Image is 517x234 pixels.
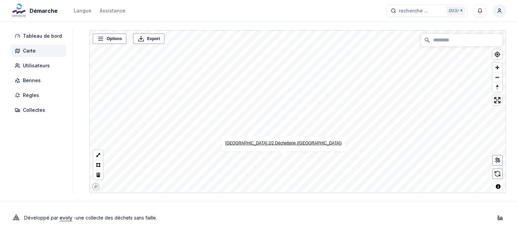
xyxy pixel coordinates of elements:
[11,30,69,42] a: Tableau de bord
[23,107,45,113] span: Collectes
[11,104,69,116] a: Collectes
[11,74,69,87] a: Bennes
[90,31,510,194] canvas: Map
[23,47,36,54] span: Carte
[11,3,27,19] img: Démarche Logo
[492,63,502,72] button: Zoom in
[492,73,502,82] span: Zoom out
[23,33,62,39] span: Tableau de bord
[93,150,103,160] button: LineString tool (l)
[386,5,467,17] button: recherche ...Ctrl+K
[60,215,72,221] a: evoly
[11,7,60,15] a: Démarche
[92,183,100,191] a: Mapbox logo
[24,213,157,223] p: Développé par - une collecte des déchets sans faille .
[225,141,342,145] a: [GEOGRAPHIC_DATA] 2/2 Déchetterie ([GEOGRAPHIC_DATA])
[93,160,103,170] button: Polygon tool (p)
[11,212,22,223] img: Evoly Logo
[492,72,502,82] button: Zoom out
[11,45,69,57] a: Carte
[492,49,502,59] button: Find my location
[100,7,126,15] a: Assistance
[421,34,502,46] input: Chercher
[492,82,502,92] button: Reset bearing to north
[492,95,502,105] button: Enter fullscreen
[23,92,39,99] span: Règles
[23,77,41,84] span: Bennes
[492,82,502,92] span: Reset bearing to north
[74,7,92,15] button: Langue
[147,35,160,42] span: Export
[11,89,69,101] a: Règles
[11,60,69,72] a: Utilisateurs
[399,7,428,14] span: recherche ...
[494,182,502,191] button: Toggle attribution
[74,7,92,14] div: Langue
[30,7,58,15] span: Démarche
[23,62,50,69] span: Utilisateurs
[107,35,122,42] span: Options
[93,170,103,179] button: Delete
